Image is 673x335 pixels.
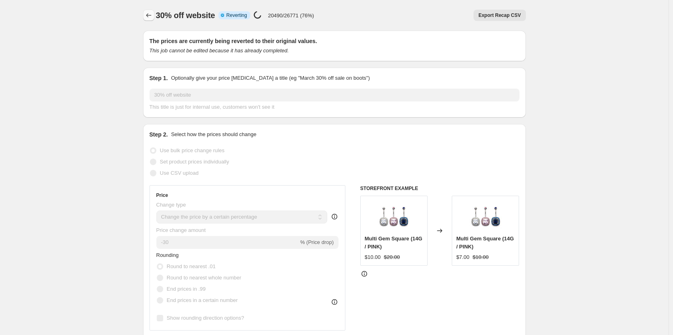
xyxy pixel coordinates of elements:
[384,253,400,261] strike: $20.00
[300,239,334,245] span: % (Price drop)
[478,12,521,19] span: Export Recap CSV
[330,213,339,221] div: help
[150,74,168,82] h2: Step 1.
[268,12,314,19] p: 20490/26771 (76%)
[378,200,410,232] img: 168-200-504_80x.jpg
[150,48,289,54] i: This job cannot be edited because it has already completed.
[456,253,469,261] div: $7.00
[156,202,186,208] span: Change type
[160,159,229,165] span: Set product prices individually
[156,236,299,249] input: -15
[469,200,502,232] img: 168-200-504_80x.jpg
[156,11,215,20] span: 30% off website
[167,286,206,292] span: End prices in .99
[456,236,514,250] span: Multi Gem Square (14G / PINK)
[156,227,206,233] span: Price change amount
[474,10,526,21] button: Export Recap CSV
[226,12,247,19] span: Reverting
[143,10,154,21] button: Price change jobs
[171,130,256,139] p: Select how the prices should change
[150,89,519,101] input: 30% off holiday sale
[160,147,224,153] span: Use bulk price change rules
[150,37,519,45] h2: The prices are currently being reverted to their original values.
[167,315,244,321] span: Show rounding direction options?
[171,74,370,82] p: Optionally give your price [MEDICAL_DATA] a title (eg "March 30% off sale on boots")
[150,130,168,139] h2: Step 2.
[365,236,422,250] span: Multi Gem Square (14G / PINK)
[160,170,199,176] span: Use CSV upload
[156,192,168,199] h3: Price
[167,263,216,269] span: Round to nearest .01
[150,104,274,110] span: This title is just for internal use, customers won't see it
[167,297,238,303] span: End prices in a certain number
[156,252,179,258] span: Rounding
[167,275,241,281] span: Round to nearest whole number
[360,185,519,192] h6: STOREFRONT EXAMPLE
[365,253,381,261] div: $10.00
[473,253,489,261] strike: $10.00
